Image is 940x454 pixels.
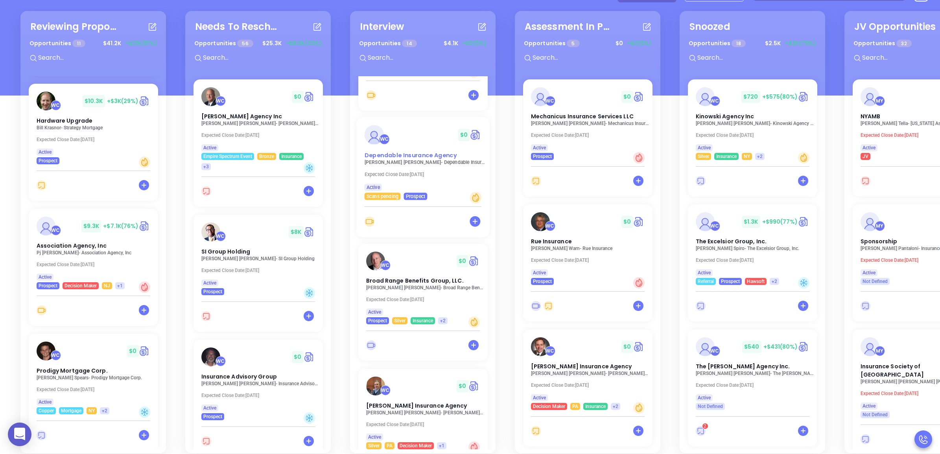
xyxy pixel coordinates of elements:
[216,356,226,366] div: Walter Contreras
[697,53,815,63] input: Search...
[875,96,885,106] div: Megan Youmans
[203,279,216,287] span: Active
[201,248,251,255] span: SI Group Holding
[51,225,61,235] div: Walter Contreras
[439,441,444,450] span: +1
[379,134,389,145] div: Walter Contreras
[698,402,723,411] span: Not Defined
[457,255,468,267] span: $ 0
[37,242,107,250] span: Association Agency, Inc
[688,204,817,285] a: profileWalter Contreras$1.3K+$990(77%)Circle dollarThe Excelsior Group, Inc.[PERSON_NAME] Spiro- ...
[39,273,52,281] span: Active
[194,79,323,170] a: profileWalter Contreras$0Circle dollar[PERSON_NAME] Agency Inc[PERSON_NAME] [PERSON_NAME]- [PERSO...
[863,402,875,410] span: Active
[20,11,166,453] section: Reviewing Proposal
[440,316,446,325] span: +2
[37,342,55,360] img: Prodigy Mortgage Corp.
[875,221,885,231] div: Megan Youmans
[744,152,750,161] span: NY
[37,217,55,235] img: Association Agency, Inc
[101,37,123,50] span: $ 41.2K
[37,262,155,267] p: Expected Close Date: [DATE]
[798,152,809,164] div: Warm
[696,371,814,376] p: Jessica A. Hess - The Willis E. Kilborne Agency Inc.
[81,220,101,232] span: $ 9.3K
[117,281,123,290] span: +1
[458,129,470,141] span: $ 0
[292,91,303,103] span: $ 0
[861,112,881,120] span: NYAMB
[356,117,490,200] a: profileWalter Contreras$0Circle dollarDependable Insurance Agency[PERSON_NAME] [PERSON_NAME]- Dep...
[237,40,253,47] span: 56
[72,40,85,47] span: 11
[286,39,322,48] span: +$8.3K (33%)
[37,53,155,63] input: Search...
[139,345,150,357] img: Quote
[468,380,480,392] img: Quote
[515,11,660,453] section: Assessment In Progress
[364,160,486,165] p: Patrick Nelson - Dependable Insurance Agency
[696,382,814,388] p: Expected Close Date: [DATE]
[531,362,632,370] span: Lawton Insurance Agency
[201,222,220,241] img: SI Group Holding
[621,216,633,228] span: $ 0
[854,20,936,34] div: JV Opportunities
[139,281,150,293] div: Hot
[863,268,875,277] span: Active
[532,53,650,63] input: Search...
[366,377,385,395] img: Meagher Insurance Agency
[621,91,633,103] span: $ 0
[533,402,565,411] span: Decision Maker
[366,285,484,290] p: Alex Horton - Broad Range Benefits Group, LLC.
[633,341,645,353] a: Quote
[259,152,274,161] span: Bronze
[523,79,652,160] a: profileWalter Contreras$0Circle dollarMechanicus Insurance Services LLC[PERSON_NAME] [PERSON_NAME...
[364,172,486,177] p: Expected Close Date: [DATE]
[127,345,138,357] span: $ 0
[139,406,150,418] div: Cold
[195,20,282,34] div: Needs To Reschedule
[688,329,817,410] a: profileWalter Contreras$540+$431(80%)Circle dollarThe [PERSON_NAME] Agency Inc.[PERSON_NAME] [PER...
[763,343,798,351] span: +$431 (80%)
[102,406,107,415] span: +2
[203,143,216,152] span: Active
[531,112,634,120] span: Mechanicus Insurance Services LLC
[710,96,720,106] div: Walter Contreras
[896,40,911,47] span: 32
[366,410,484,415] p: Paul Meagher - Meagher Insurance Agency
[304,351,315,363] img: Quote
[698,393,711,402] span: Active
[523,329,652,410] a: profileWalter Contreras$0Circle dollar[PERSON_NAME] Insurance Agency[PERSON_NAME] [PERSON_NAME]- ...
[304,162,315,174] div: Cold
[468,441,480,453] div: Hot
[201,256,319,261] p: Gabriel Perez - SI Group Holding
[185,11,331,453] section: Needs To Reschedule
[757,152,763,161] span: +2
[468,255,480,267] img: Quote
[29,84,158,164] a: profileWalter Contreras$10.3K+$3K(29%)Circle dollarHardware UpgradeBill Krasnor- Strategy Mortgag...
[394,316,405,325] span: Silver
[39,281,57,290] span: Prospect
[125,39,157,48] span: +$21K (51%)
[260,37,284,50] span: $ 25.3K
[281,152,302,161] span: Insurance
[772,277,777,286] span: +2
[732,40,745,47] span: 18
[37,367,108,375] span: Prodigy Mortgage Corp.
[201,268,319,273] p: Expected Close Date: [DATE]
[103,222,138,230] span: +$7.1K (76%)
[37,250,155,255] p: Pj Giannini - Association Agency, Inc
[366,297,484,302] p: Expected Close Date: [DATE]
[798,341,809,353] a: Quote
[696,362,790,370] span: The Willis E. Kilborne Agency Inc.
[51,100,61,110] div: Walter Contreras
[139,220,150,232] img: Quote
[194,340,323,420] a: profileWalter Contreras$0Circle dollarInsurance Advisory Group[PERSON_NAME] [PERSON_NAME]- Insura...
[366,192,398,201] span: Scans pending
[688,79,817,160] a: profileWalter Contreras$720+$575(80%)Circle dollarKinowski Agency Inc[PERSON_NAME] [PERSON_NAME]-...
[633,216,645,228] a: Quote
[680,11,825,453] section: Snoozed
